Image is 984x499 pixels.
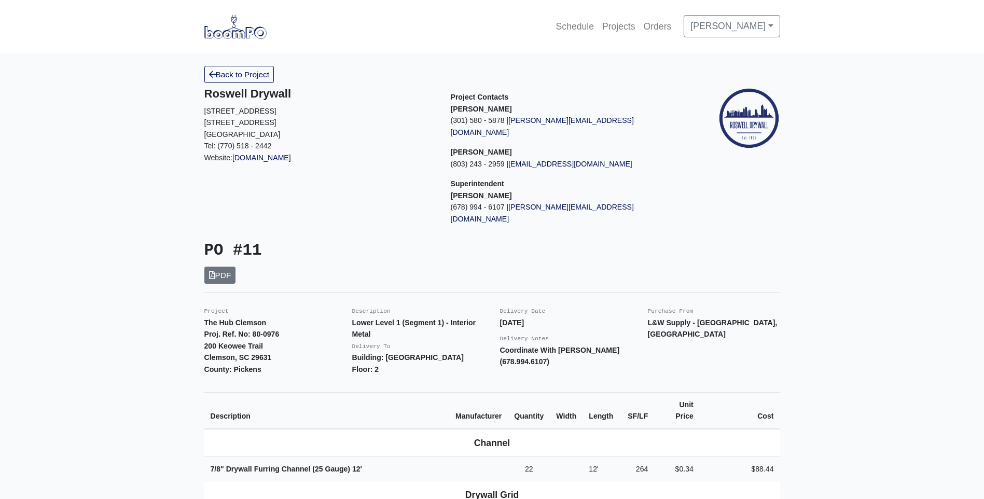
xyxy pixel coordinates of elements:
h3: PO #11 [204,241,484,260]
small: Delivery To [352,343,391,350]
th: Description [204,392,450,429]
th: Quantity [508,392,550,429]
strong: Lower Level 1 (Segment 1) - Interior Metal [352,318,476,339]
h5: Roswell Drywall [204,87,435,101]
th: Manufacturer [449,392,508,429]
a: PDF [204,267,236,284]
small: Purchase From [648,308,694,314]
span: 12' [352,465,362,473]
p: Tel: (770) 518 - 2442 [204,140,435,152]
strong: Clemson, SC 29631 [204,353,272,362]
th: Width [550,392,583,429]
strong: [PERSON_NAME] [451,105,512,113]
p: (301) 580 - 5878 | [451,115,682,138]
th: Length [583,392,619,429]
strong: 200 Keowee Trail [204,342,263,350]
a: Back to Project [204,66,274,83]
strong: County: Pickens [204,365,261,373]
strong: [DATE] [500,318,524,327]
img: boomPO [204,15,267,38]
small: Delivery Notes [500,336,549,342]
th: Cost [700,392,780,429]
strong: 7/8" Drywall Furring Channel (25 Gauge) [211,465,362,473]
p: [STREET_ADDRESS] [204,105,435,117]
strong: Building: [GEOGRAPHIC_DATA] [352,353,464,362]
td: 22 [508,456,550,481]
a: Orders [640,15,676,38]
td: 264 [619,456,654,481]
small: Delivery Date [500,308,546,314]
a: Projects [598,15,640,38]
strong: Proj. Ref. No: 80-0976 [204,330,280,338]
p: (678) 994 - 6107 | [451,201,682,225]
td: $0.34 [654,456,700,481]
small: Project [204,308,229,314]
a: [PERSON_NAME][EMAIL_ADDRESS][DOMAIN_NAME] [451,203,634,223]
a: [DOMAIN_NAME] [232,154,291,162]
span: Superintendent [451,179,504,188]
b: Channel [474,438,510,448]
a: Schedule [552,15,598,38]
a: [EMAIL_ADDRESS][DOMAIN_NAME] [508,160,632,168]
div: Website: [204,87,435,163]
strong: Floor: 2 [352,365,379,373]
strong: Coordinate With [PERSON_NAME] (678.994.6107) [500,346,620,366]
th: SF/LF [619,392,654,429]
p: (803) 243 - 2959 | [451,158,682,170]
a: [PERSON_NAME][EMAIL_ADDRESS][DOMAIN_NAME] [451,116,634,136]
span: Project Contacts [451,93,509,101]
span: 12' [589,465,598,473]
small: Description [352,308,391,314]
a: [PERSON_NAME] [684,15,780,37]
strong: [PERSON_NAME] [451,148,512,156]
p: L&W Supply - [GEOGRAPHIC_DATA], [GEOGRAPHIC_DATA] [648,317,780,340]
th: Unit Price [654,392,700,429]
strong: [PERSON_NAME] [451,191,512,200]
strong: The Hub Clemson [204,318,267,327]
td: $88.44 [700,456,780,481]
p: [GEOGRAPHIC_DATA] [204,129,435,141]
p: [STREET_ADDRESS] [204,117,435,129]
